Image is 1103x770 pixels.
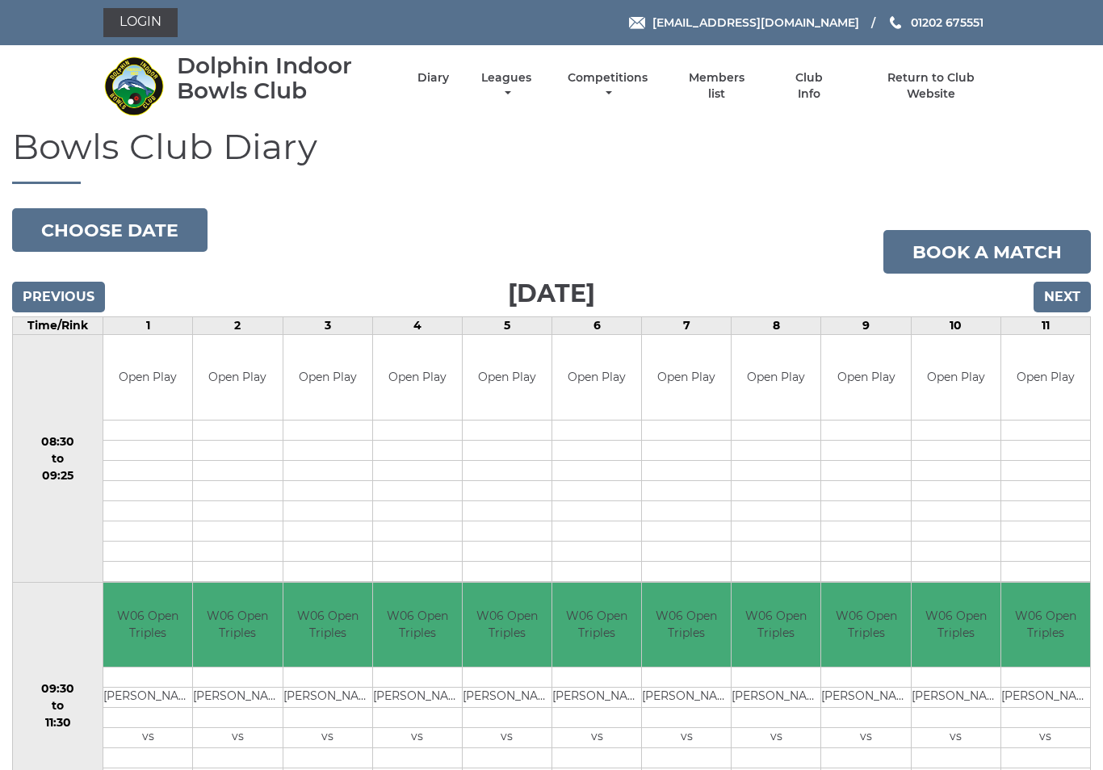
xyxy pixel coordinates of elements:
[103,8,178,37] a: Login
[283,317,372,335] td: 3
[1001,335,1090,420] td: Open Play
[463,583,551,667] td: W06 Open Triples
[782,70,835,102] a: Club Info
[552,335,641,420] td: Open Play
[1000,317,1090,335] td: 11
[193,335,282,420] td: Open Play
[912,728,1000,748] td: vs
[283,688,372,708] td: [PERSON_NAME]
[912,335,1000,420] td: Open Play
[821,335,910,420] td: Open Play
[552,728,641,748] td: vs
[821,688,910,708] td: [PERSON_NAME]
[103,56,164,116] img: Dolphin Indoor Bowls Club
[1001,583,1090,667] td: W06 Open Triples
[373,728,462,748] td: vs
[372,317,462,335] td: 4
[732,728,820,748] td: vs
[912,688,1000,708] td: [PERSON_NAME]
[13,335,103,583] td: 08:30 to 09:25
[283,335,372,420] td: Open Play
[911,15,983,30] span: 01202 675551
[629,14,859,31] a: Email [EMAIL_ADDRESS][DOMAIN_NAME]
[821,317,911,335] td: 9
[890,16,901,29] img: Phone us
[477,70,535,102] a: Leagues
[629,17,645,29] img: Email
[13,317,103,335] td: Time/Rink
[12,127,1091,184] h1: Bowls Club Diary
[642,335,731,420] td: Open Play
[193,317,283,335] td: 2
[193,583,282,667] td: W06 Open Triples
[1001,728,1090,748] td: vs
[373,688,462,708] td: [PERSON_NAME]
[564,70,652,102] a: Competitions
[283,728,372,748] td: vs
[552,688,641,708] td: [PERSON_NAME]
[283,583,372,667] td: W06 Open Triples
[732,317,821,335] td: 8
[680,70,754,102] a: Members list
[177,53,389,103] div: Dolphin Indoor Bowls Club
[912,583,1000,667] td: W06 Open Triples
[552,317,642,335] td: 6
[652,15,859,30] span: [EMAIL_ADDRESS][DOMAIN_NAME]
[373,335,462,420] td: Open Play
[463,335,551,420] td: Open Play
[642,728,731,748] td: vs
[103,688,192,708] td: [PERSON_NAME]
[462,317,551,335] td: 5
[103,728,192,748] td: vs
[552,583,641,667] td: W06 Open Triples
[887,14,983,31] a: Phone us 01202 675551
[103,583,192,667] td: W06 Open Triples
[821,728,910,748] td: vs
[1001,688,1090,708] td: [PERSON_NAME]
[1034,282,1091,312] input: Next
[193,688,282,708] td: [PERSON_NAME]
[642,583,731,667] td: W06 Open Triples
[883,230,1091,274] a: Book a match
[373,583,462,667] td: W06 Open Triples
[642,317,732,335] td: 7
[911,317,1000,335] td: 10
[863,70,1000,102] a: Return to Club Website
[12,208,208,252] button: Choose date
[417,70,449,86] a: Diary
[193,728,282,748] td: vs
[103,335,192,420] td: Open Play
[463,688,551,708] td: [PERSON_NAME]
[103,317,193,335] td: 1
[732,688,820,708] td: [PERSON_NAME]
[12,282,105,312] input: Previous
[732,583,820,667] td: W06 Open Triples
[821,583,910,667] td: W06 Open Triples
[642,688,731,708] td: [PERSON_NAME]
[463,728,551,748] td: vs
[732,335,820,420] td: Open Play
